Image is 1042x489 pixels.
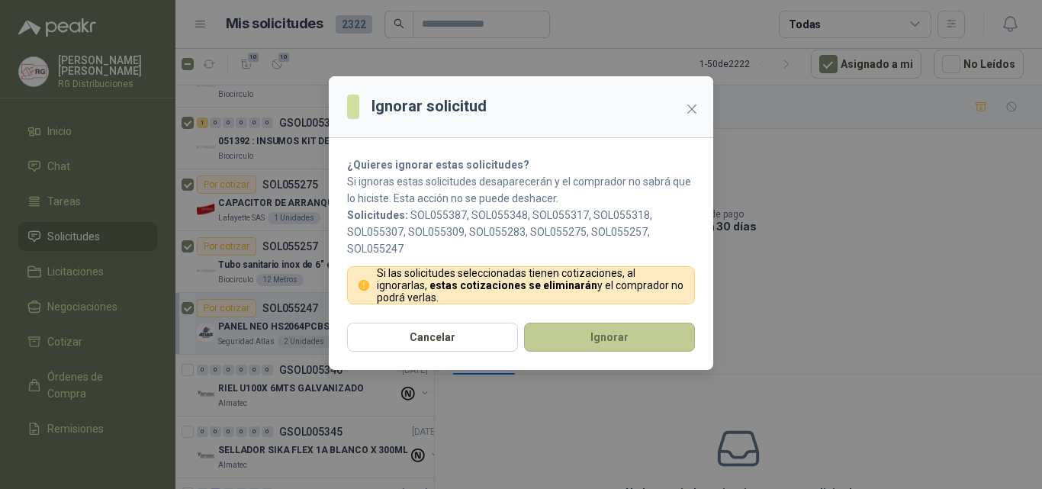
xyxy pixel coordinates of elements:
span: close [686,103,698,115]
b: Solicitudes: [347,209,408,221]
strong: ¿Quieres ignorar estas solicitudes? [347,159,529,171]
button: Ignorar [524,323,695,352]
button: Cancelar [347,323,518,352]
strong: estas cotizaciones se eliminarán [429,279,597,291]
button: Close [680,97,704,121]
p: Si ignoras estas solicitudes desaparecerán y el comprador no sabrá que lo hiciste. Esta acción no... [347,173,695,207]
p: Si las solicitudes seleccionadas tienen cotizaciones, al ignorarlas, y el comprador no podrá verlas. [377,267,686,304]
h3: Ignorar solicitud [371,95,487,118]
p: SOL055387, SOL055348, SOL055317, SOL055318, SOL055307, SOL055309, SOL055283, SOL055275, SOL055257... [347,207,695,257]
